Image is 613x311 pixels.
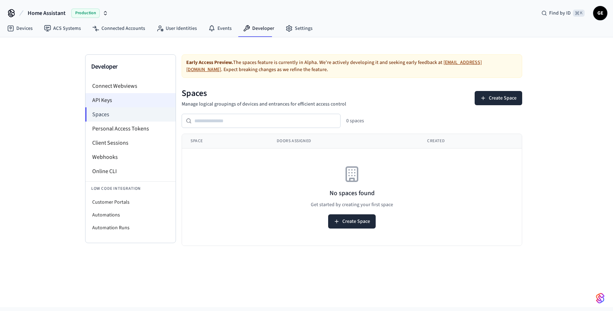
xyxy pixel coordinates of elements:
[237,22,280,35] a: Developer
[182,54,522,78] div: The spaces feature is currently in Alpha. We're actively developing it and seeking early feedback...
[419,134,520,149] th: Created
[346,117,364,124] div: 0 spaces
[596,293,604,304] img: SeamLogoGradient.69752ec5.svg
[85,164,176,178] li: Online CLI
[549,10,571,17] span: Find by ID
[1,22,38,35] a: Devices
[182,101,346,108] p: Manage logical groupings of devices and entrances for efficient access control
[182,134,268,149] th: Space
[85,150,176,164] li: Webhooks
[593,6,607,20] button: GE
[38,22,87,35] a: ACS Systems
[203,22,237,35] a: Events
[85,221,176,234] li: Automation Runs
[87,22,151,35] a: Connected Accounts
[330,188,375,198] h3: No spaces found
[85,209,176,221] li: Automations
[311,201,393,209] p: Get started by creating your first space
[536,7,590,20] div: Find by ID⌘ K
[475,91,522,105] button: Create Space
[85,93,176,107] li: API Keys
[280,22,318,35] a: Settings
[85,196,176,209] li: Customer Portals
[186,59,482,73] a: [EMAIL_ADDRESS][DOMAIN_NAME]
[85,79,176,93] li: Connect Webviews
[85,122,176,136] li: Personal Access Tokens
[328,214,376,229] button: Create Space
[91,62,170,72] h3: Developer
[182,88,346,99] h1: Spaces
[85,107,176,122] li: Spaces
[85,136,176,150] li: Client Sessions
[594,7,607,20] span: GE
[268,134,419,149] th: Doors Assigned
[71,9,100,18] span: Production
[186,59,233,66] strong: Early Access Preview.
[151,22,203,35] a: User Identities
[573,10,585,17] span: ⌘ K
[28,9,66,17] span: Home Assistant
[85,181,176,196] li: Low Code Integration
